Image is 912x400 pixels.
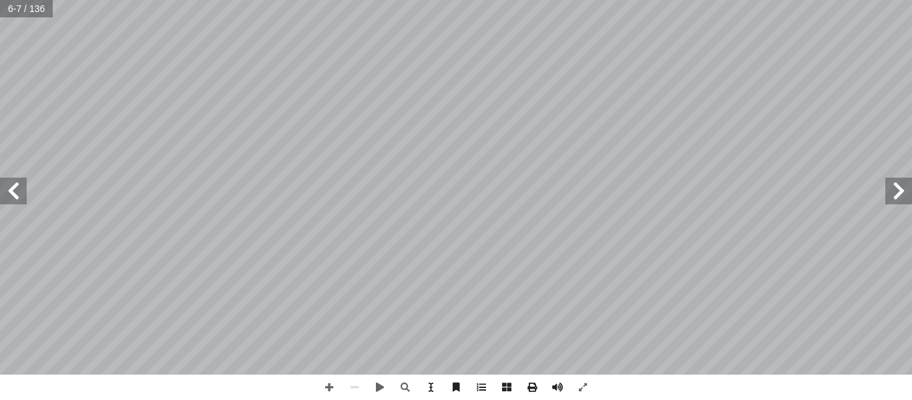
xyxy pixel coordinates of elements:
span: الصفحات [494,375,519,400]
span: مطبعة [519,375,545,400]
span: صوت [545,375,570,400]
span: إشارة مرجعية [443,375,469,400]
span: التصغير [342,375,367,400]
span: يبحث [393,375,418,400]
span: تبديل ملء الشاشة [570,375,596,400]
span: حدد الأداة [418,375,443,400]
span: جدول المحتويات [469,375,494,400]
span: تكبير [316,375,342,400]
span: التشغيل التلقائي [367,375,393,400]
